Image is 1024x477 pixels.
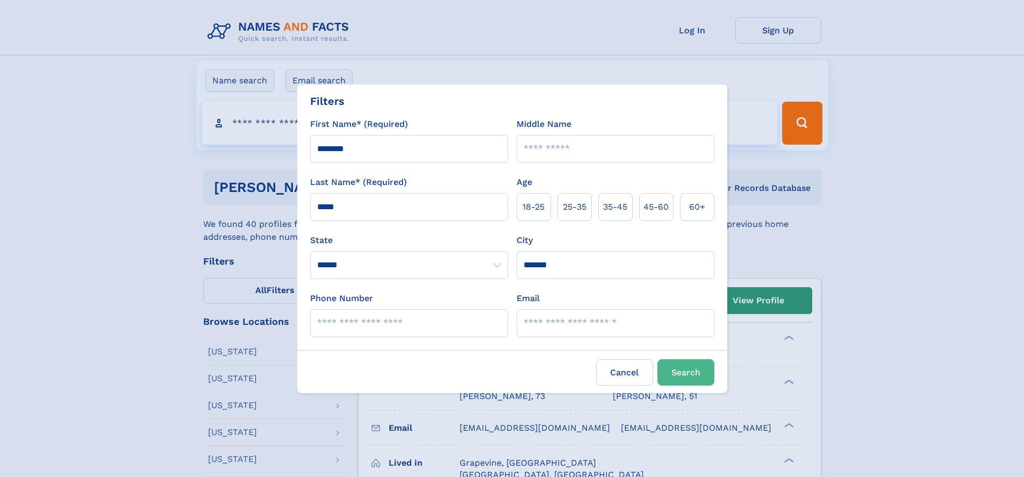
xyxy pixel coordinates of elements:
label: Cancel [596,359,653,386]
label: Middle Name [517,118,571,131]
span: 35‑45 [603,201,627,213]
label: Email [517,292,540,305]
label: City [517,234,533,247]
span: 18‑25 [522,201,545,213]
label: First Name* (Required) [310,118,408,131]
span: 25‑35 [563,201,586,213]
div: Filters [310,93,345,109]
button: Search [657,359,714,386]
label: Phone Number [310,292,373,305]
label: State [310,234,508,247]
span: 45‑60 [643,201,669,213]
span: 60+ [689,201,705,213]
label: Age [517,176,532,189]
label: Last Name* (Required) [310,176,407,189]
